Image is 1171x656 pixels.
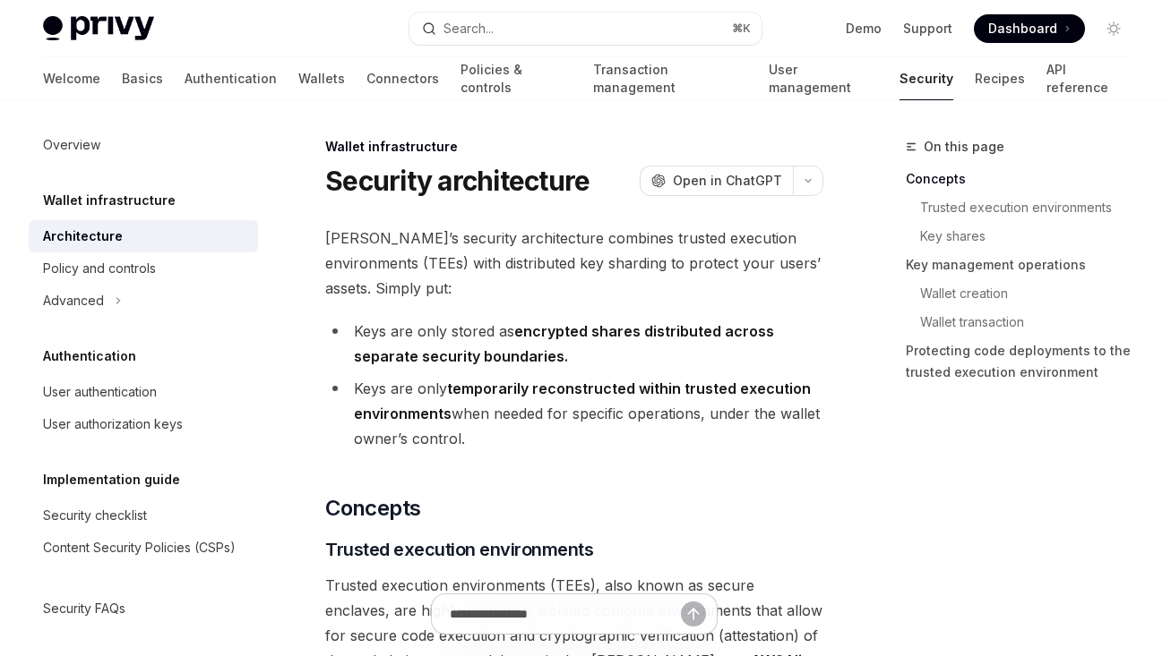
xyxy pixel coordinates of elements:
a: Trusted execution environments [920,193,1142,222]
button: Open in ChatGPT [640,166,793,196]
a: Wallet creation [920,279,1142,308]
a: Demo [846,20,882,38]
a: Key management operations [906,251,1142,279]
h5: Wallet infrastructure [43,190,176,211]
a: User authentication [29,376,258,408]
h5: Implementation guide [43,469,180,490]
span: ⌘ K [732,21,751,36]
li: Keys are only when needed for specific operations, under the wallet owner’s control. [325,376,823,451]
a: Wallet transaction [920,308,1142,337]
a: Transaction management [593,57,747,100]
h1: Security architecture [325,165,590,197]
button: Send message [681,601,706,626]
a: User management [769,57,878,100]
a: Wallets [298,57,345,100]
a: Architecture [29,220,258,252]
a: Welcome [43,57,100,100]
strong: encrypted shares distributed across separate security boundaries. [354,322,774,365]
a: Protecting code deployments to the trusted execution environment [906,337,1142,387]
div: Search... [443,18,494,39]
span: [PERSON_NAME]’s security architecture combines trusted execution environments (TEEs) with distrib... [325,226,823,301]
a: Dashboard [974,14,1085,43]
a: Policies & controls [461,57,572,100]
a: Support [903,20,952,38]
div: Security checklist [43,505,147,526]
span: On this page [924,136,1004,158]
a: Connectors [366,57,439,100]
li: Keys are only stored as [325,319,823,369]
a: Authentication [185,57,277,100]
div: Architecture [43,226,123,247]
a: Policy and controls [29,252,258,285]
div: Policy and controls [43,258,156,279]
a: Security FAQs [29,592,258,625]
span: Open in ChatGPT [673,172,782,190]
span: Trusted execution environments [325,537,593,562]
div: User authorization keys [43,413,183,435]
span: Dashboard [988,20,1057,38]
a: Content Security Policies (CSPs) [29,532,258,564]
button: Search...⌘K [409,13,762,45]
a: Basics [122,57,163,100]
a: Recipes [975,57,1025,100]
div: Wallet infrastructure [325,138,823,156]
a: Overview [29,129,258,161]
a: User authorization keys [29,408,258,440]
button: Toggle dark mode [1099,14,1128,43]
a: Security checklist [29,499,258,532]
div: User authentication [43,381,157,403]
h5: Authentication [43,345,136,367]
div: Security FAQs [43,598,125,619]
img: light logo [43,16,154,41]
div: Content Security Policies (CSPs) [43,537,236,558]
div: Advanced [43,290,104,311]
a: API reference [1046,57,1128,100]
div: Overview [43,134,100,156]
a: Security [900,57,953,100]
span: Concepts [325,494,420,523]
strong: temporarily reconstructed within trusted execution environments [354,379,811,422]
a: Key shares [920,222,1142,251]
a: Concepts [906,165,1142,193]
